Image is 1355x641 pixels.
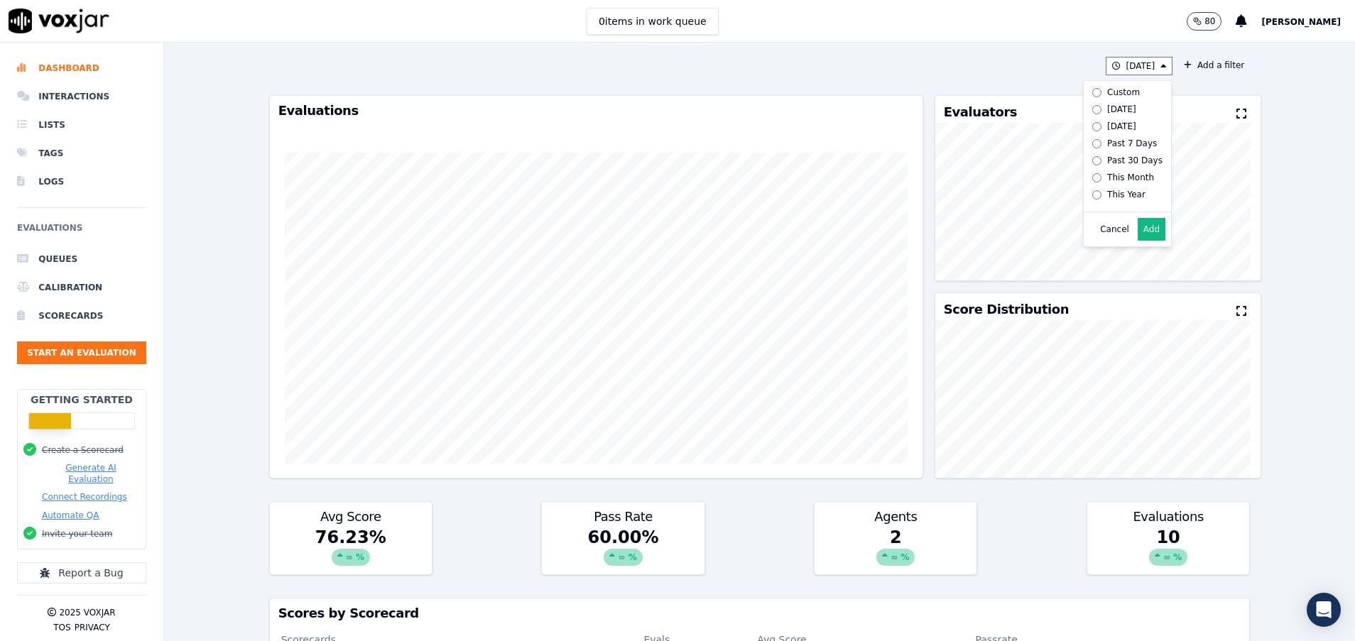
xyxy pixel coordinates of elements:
h3: Agents [823,510,968,523]
a: Interactions [17,82,146,111]
input: This Year [1092,190,1101,199]
div: Open Intercom Messenger [1307,593,1341,627]
input: Past 30 Days [1092,156,1101,165]
h3: Evaluations [278,104,914,117]
div: 60.00 % [542,526,704,574]
input: [DATE] [1092,105,1101,114]
button: Connect Recordings [42,491,127,503]
h6: Evaluations [17,219,146,245]
div: Past 30 Days [1107,155,1163,166]
button: Generate AI Evaluation [42,462,140,485]
h2: Getting Started [31,393,133,407]
div: Custom [1107,87,1140,98]
p: 80 [1204,16,1215,27]
input: [DATE] [1092,122,1101,131]
button: [PERSON_NAME] [1261,13,1355,30]
button: 80 [1187,12,1221,31]
button: Add [1138,218,1165,241]
h3: Scores by Scorecard [278,607,1241,620]
img: voxjar logo [9,9,109,33]
div: 10 [1087,526,1249,574]
div: ∞ % [1149,549,1187,566]
button: [DATE] Custom [DATE] [DATE] Past 7 Days Past 30 Days This Month This Year Cancel Add [1106,57,1173,75]
div: [DATE] [1107,104,1136,115]
p: 2025 Voxjar [59,607,115,618]
h3: Evaluators [944,106,1017,119]
span: [PERSON_NAME] [1261,17,1341,27]
a: Calibration [17,273,146,302]
button: Add a filter [1178,57,1250,74]
a: Scorecards [17,302,146,330]
h3: Pass Rate [550,510,695,523]
button: Report a Bug [17,562,146,584]
h3: Avg Score [278,510,423,523]
div: This Year [1107,189,1146,200]
input: Custom [1092,88,1101,97]
button: 80 [1187,12,1236,31]
h3: Evaluations [1096,510,1241,523]
button: 0items in work queue [587,8,719,35]
button: Privacy [75,622,110,633]
h3: Score Distribution [944,303,1069,316]
input: This Month [1092,173,1101,182]
div: 2 [815,526,976,574]
button: TOS [53,622,70,633]
div: This Month [1107,172,1154,183]
div: ∞ % [604,549,642,566]
div: 76.23 % [270,526,432,574]
button: Automate QA [42,510,99,521]
button: Cancel [1100,224,1129,235]
div: ∞ % [876,549,915,566]
div: ∞ % [332,549,370,566]
a: Logs [17,168,146,196]
a: Tags [17,139,146,168]
a: Lists [17,111,146,139]
div: [DATE] [1107,121,1136,132]
div: Past 7 Days [1107,138,1157,149]
button: Start an Evaluation [17,341,146,364]
input: Past 7 Days [1092,139,1101,148]
a: Dashboard [17,54,146,82]
a: Queues [17,245,146,273]
button: Create a Scorecard [42,444,124,456]
button: Invite your team [42,528,112,539]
